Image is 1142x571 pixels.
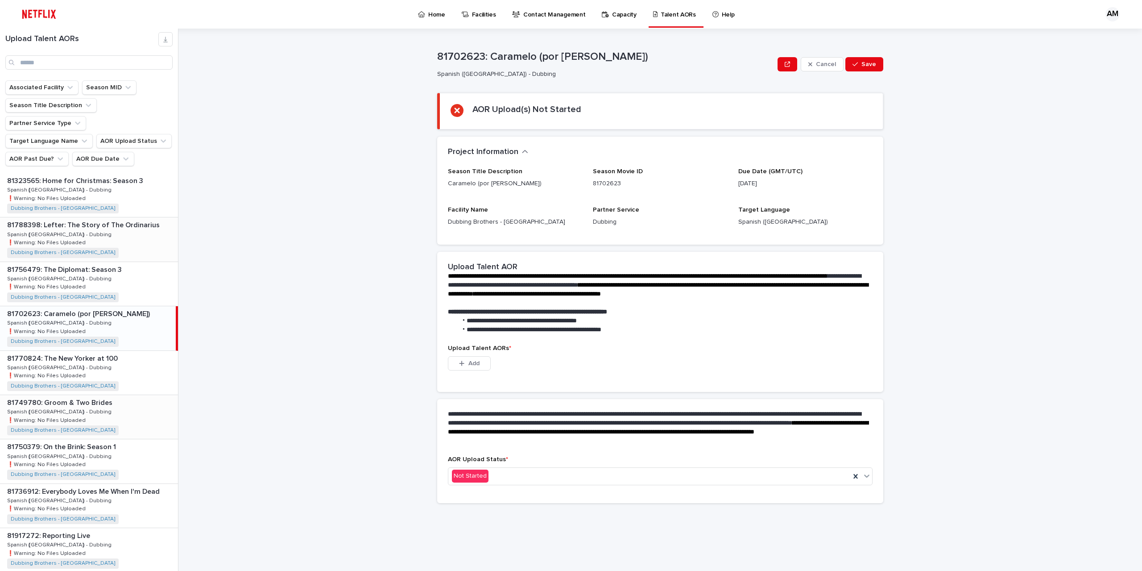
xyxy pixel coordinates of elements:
span: Add [468,360,480,367]
p: ❗️Warning: No Files Uploaded [7,416,87,424]
span: Season Movie ID [593,168,643,175]
p: Spanish ([GEOGRAPHIC_DATA]) - Dubbing [7,274,113,282]
h1: Upload Talent AORs [5,34,158,44]
p: Dubbing Brothers - [GEOGRAPHIC_DATA] [448,217,582,227]
p: Spanish ([GEOGRAPHIC_DATA]) - Dubbing [437,71,770,78]
span: Cancel [816,61,836,67]
h2: AOR Upload(s) Not Started [472,104,581,115]
h2: Upload Talent AOR [448,263,517,272]
img: ifQbXi3ZQGMSEF7WDB7W [18,5,60,23]
a: Dubbing Brothers - [GEOGRAPHIC_DATA] [11,383,115,389]
span: Due Date (GMT/UTC) [738,168,803,175]
h2: Project Information [448,147,518,157]
p: ❗️Warning: No Files Uploaded [7,549,87,557]
button: Save [845,57,883,71]
a: Dubbing Brothers - [GEOGRAPHIC_DATA] [11,427,115,433]
button: Partner Service Type [5,116,86,130]
button: Associated Facility [5,80,79,95]
a: Dubbing Brothers - [GEOGRAPHIC_DATA] [11,516,115,522]
p: 81702623 [593,179,727,188]
p: Spanish ([GEOGRAPHIC_DATA]) - Dubbing [7,363,113,371]
div: AM [1105,7,1120,21]
p: 81917272: Reporting Live [7,530,92,540]
p: ❗️Warning: No Files Uploaded [7,327,87,335]
span: Upload Talent AORs [448,345,511,351]
button: Target Language Name [5,134,93,148]
p: ❗️Warning: No Files Uploaded [7,282,87,290]
p: Caramelo (por [PERSON_NAME]) [448,179,582,188]
p: Spanish ([GEOGRAPHIC_DATA]) - Dubbing [7,318,113,326]
p: Spanish ([GEOGRAPHIC_DATA]) - Dubbing [7,496,113,504]
a: Dubbing Brothers - [GEOGRAPHIC_DATA] [11,205,115,212]
span: Season Title Description [448,168,522,175]
p: Spanish ([GEOGRAPHIC_DATA]) - Dubbing [7,230,113,238]
input: Search [5,55,173,70]
span: AOR Upload Status [448,456,508,463]
p: ❗️Warning: No Files Uploaded [7,371,87,379]
div: Not Started [452,470,488,483]
p: [DATE] [738,179,873,188]
a: Dubbing Brothers - [GEOGRAPHIC_DATA] [11,338,115,345]
p: 81750379: On the Brink: Season 1 [7,441,118,451]
span: Partner Service [593,207,639,213]
p: 81788398: Lefter: The Story of The Ordinarius [7,219,161,229]
p: ❗️Warning: No Files Uploaded [7,238,87,246]
button: AOR Upload Status [96,134,172,148]
button: Cancel [801,57,844,71]
p: 81323565: Home for Christmas: Season 3 [7,175,145,185]
span: Facility Name [448,207,488,213]
a: Dubbing Brothers - [GEOGRAPHIC_DATA] [11,471,115,478]
p: ❗️Warning: No Files Uploaded [7,504,87,512]
a: Dubbing Brothers - [GEOGRAPHIC_DATA] [11,250,115,256]
p: 81702623: Caramelo (por [PERSON_NAME]) [437,50,774,63]
button: AOR Past Due? [5,152,69,166]
span: Target Language [738,207,790,213]
p: 81702623: Caramelo (por [PERSON_NAME]) [7,308,152,318]
a: Dubbing Brothers - [GEOGRAPHIC_DATA] [11,294,115,300]
button: Season MID [82,80,137,95]
p: Dubbing [593,217,727,227]
p: Spanish ([GEOGRAPHIC_DATA]) - Dubbing [7,185,113,193]
p: Spanish ([GEOGRAPHIC_DATA]) [738,217,873,227]
span: Save [861,61,876,67]
button: Season Title Description [5,98,97,113]
button: Add [448,356,491,371]
p: ❗️Warning: No Files Uploaded [7,194,87,202]
p: Spanish ([GEOGRAPHIC_DATA]) - Dubbing [7,452,113,460]
p: 81756479: The Diplomat: Season 3 [7,264,124,274]
p: ❗️Warning: No Files Uploaded [7,460,87,468]
p: 81749780: Groom & Two Brides [7,397,114,407]
p: Spanish ([GEOGRAPHIC_DATA]) - Dubbing [7,407,113,415]
button: AOR Due Date [72,152,134,166]
button: Project Information [448,147,528,157]
p: 81770824: The New Yorker at 100 [7,353,120,363]
p: Spanish ([GEOGRAPHIC_DATA]) - Dubbing [7,540,113,548]
a: Dubbing Brothers - [GEOGRAPHIC_DATA] [11,560,115,567]
p: 81736912: Everybody Loves Me When I'm Dead [7,486,161,496]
